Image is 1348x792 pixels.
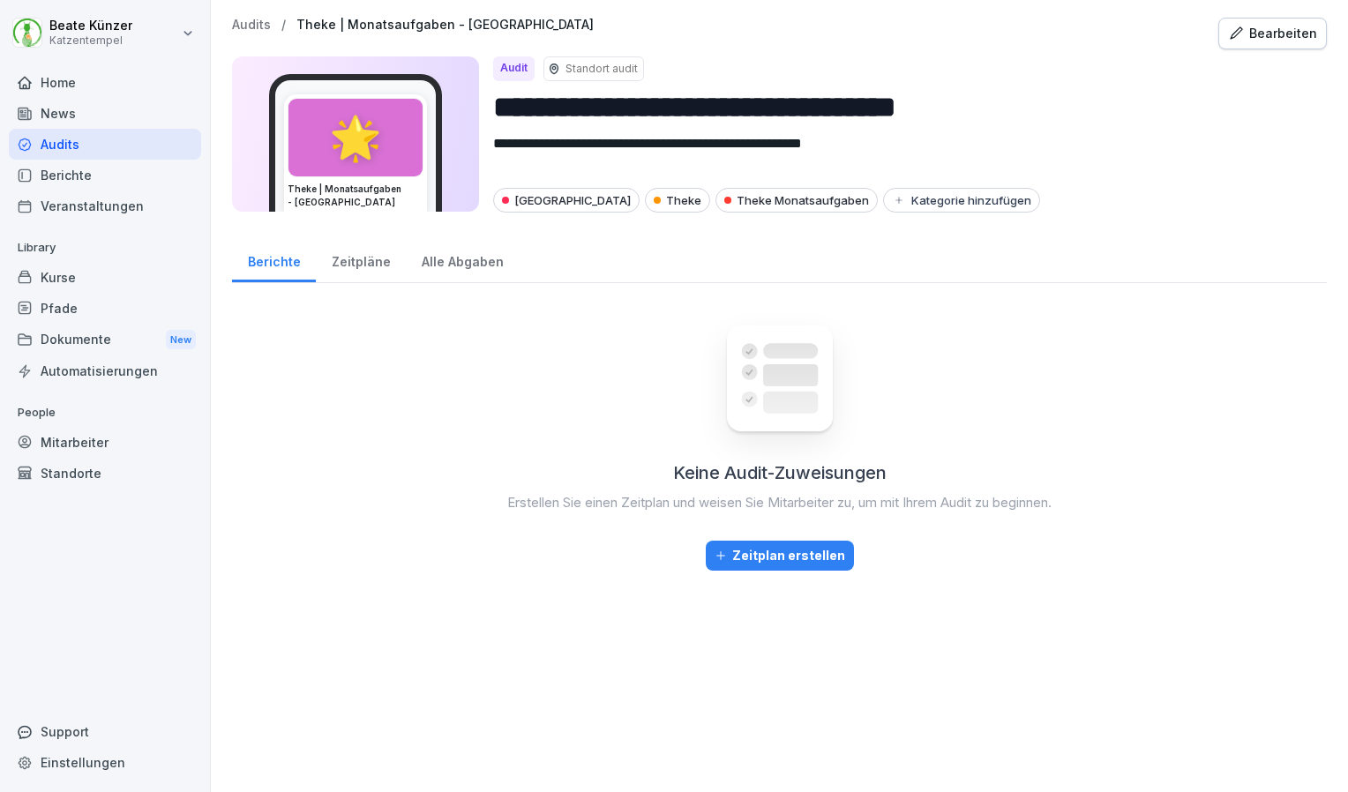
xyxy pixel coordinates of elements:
div: Audit [493,56,535,81]
p: Katzentempel [49,34,132,47]
div: New [166,330,196,350]
p: Erstellen Sie einen Zeitplan und weisen Sie Mitarbeiter zu, um mit Ihrem Audit zu beginnen. [507,493,1052,513]
h2: Keine Audit-Zuweisungen [673,460,887,486]
a: Kurse [9,262,201,293]
div: [GEOGRAPHIC_DATA] [493,188,640,213]
a: News [9,98,201,129]
a: Alle Abgaben [406,237,519,282]
h3: Theke | Monatsaufgaben - [GEOGRAPHIC_DATA] [288,183,423,209]
a: Pfade [9,293,201,324]
p: Library [9,234,201,262]
a: Einstellungen [9,747,201,778]
p: People [9,399,201,427]
a: Mitarbeiter [9,427,201,458]
a: Zeitpläne [316,237,406,282]
p: Beate Künzer [49,19,132,34]
button: Zeitplan erstellen [706,541,854,571]
div: 🌟 [288,99,423,176]
a: Berichte [232,237,316,282]
a: Veranstaltungen [9,191,201,221]
button: Kategorie hinzufügen [883,188,1040,213]
div: Theke [645,188,710,213]
a: Home [9,67,201,98]
div: Theke Monatsaufgaben [715,188,878,213]
p: / [281,18,286,33]
div: Support [9,716,201,747]
a: Berichte [9,160,201,191]
div: Kategorie hinzufügen [892,193,1031,207]
p: Standort audit [565,61,638,77]
a: Audits [9,129,201,160]
div: Bearbeiten [1228,24,1317,43]
div: Zeitplan erstellen [715,546,845,565]
a: Theke | Monatsaufgaben - [GEOGRAPHIC_DATA] [296,18,594,33]
div: Dokumente [9,324,201,356]
a: Audits [232,18,271,33]
a: Standorte [9,458,201,489]
button: Bearbeiten [1218,18,1327,49]
a: DokumenteNew [9,324,201,356]
a: Automatisierungen [9,355,201,386]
